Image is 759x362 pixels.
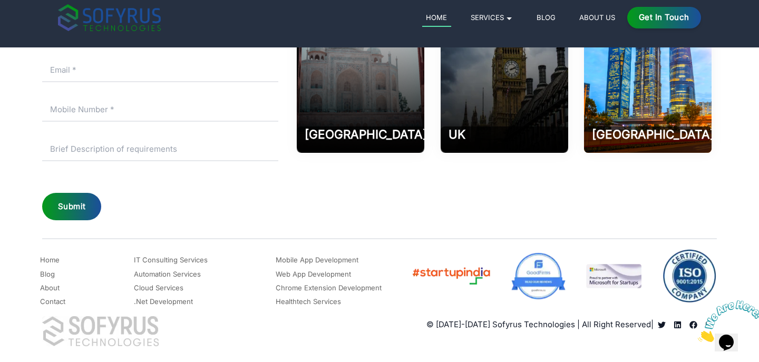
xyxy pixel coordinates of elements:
a: Read more about Sofyrus technologies development company [685,321,701,329]
a: About Us [576,11,619,24]
input: Mobile Number * [42,98,278,122]
button: Submit [42,193,101,221]
input: Email * [42,58,278,82]
a: Home [40,253,60,266]
img: sofyrus [58,4,161,31]
a: About [40,281,60,294]
p: © [DATE]-[DATE] Sofyrus Technologies | All Right Reserved | [426,319,654,331]
a: Healthtech Services [276,295,341,308]
h2: UK [449,126,560,142]
h2: [GEOGRAPHIC_DATA] [592,126,704,142]
a: Blog [40,268,55,280]
img: Startup India [411,265,491,287]
a: Get in Touch [627,7,702,28]
a: Blog [533,11,560,24]
a: Contact [40,295,65,308]
img: Sofyrus Technologies Company [42,316,159,346]
img: Good Firms [511,252,566,299]
a: Automation Services [134,268,201,280]
img: Chat attention grabber [4,4,70,46]
a: Read more about Sofyrus technologies [654,321,669,329]
a: Services 🞃 [467,11,517,24]
a: Chrome Extension Development [276,281,382,294]
h2: [GEOGRAPHIC_DATA] [305,126,416,142]
img: ISO [661,249,717,303]
a: Read more about Sofyrus technologies development company [669,321,685,329]
a: Mobile App Development [276,253,358,266]
a: Home [422,11,451,27]
img: MicroSoft for Startup [586,264,641,288]
a: .Net Development [134,295,193,308]
a: Web App Development [276,268,351,280]
a: Cloud Services [134,281,183,294]
iframe: chat widget [694,296,759,346]
a: IT Consulting Services [134,253,208,266]
input: Brief Description of requirements [42,138,278,161]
